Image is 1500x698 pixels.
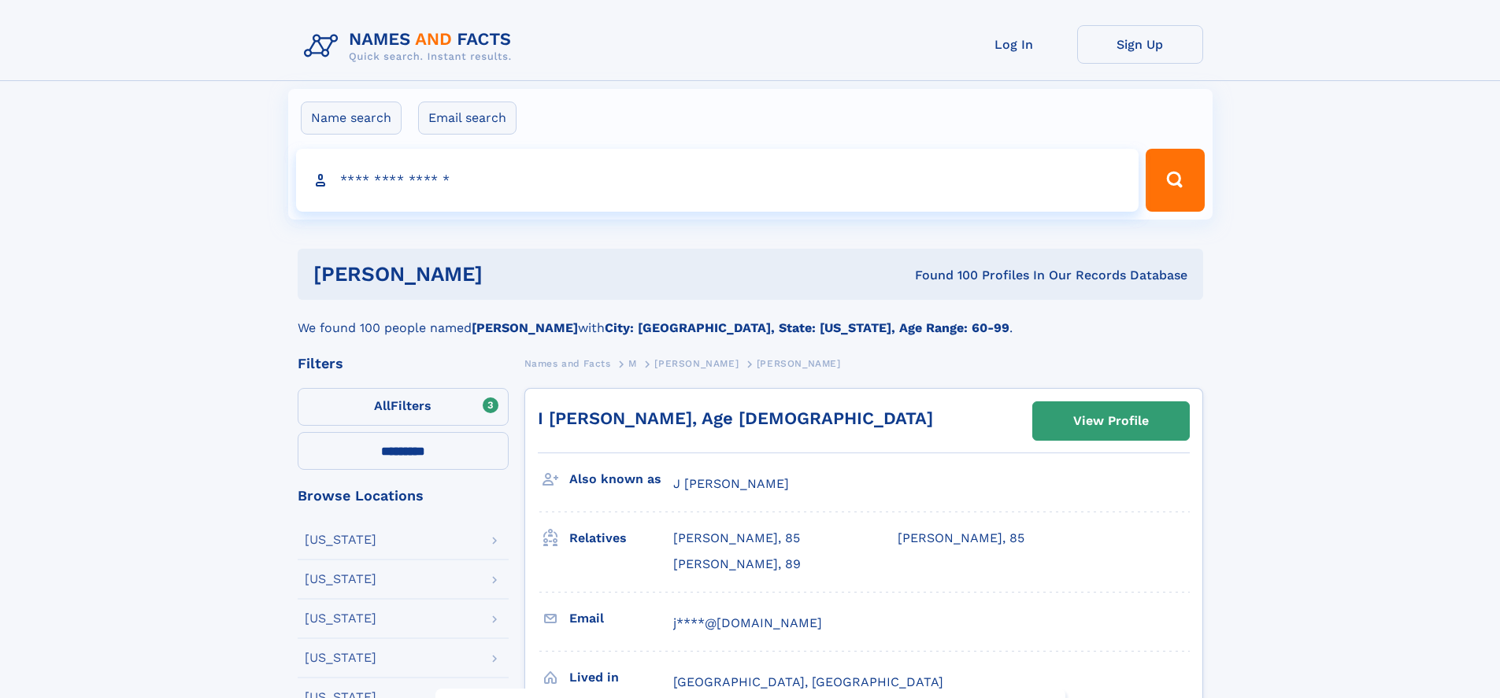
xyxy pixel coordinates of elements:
h3: Email [569,605,673,632]
a: Sign Up [1077,25,1203,64]
div: [US_STATE] [305,652,376,664]
a: Names and Facts [524,353,611,373]
a: Log In [951,25,1077,64]
span: [GEOGRAPHIC_DATA], [GEOGRAPHIC_DATA] [673,674,943,689]
a: I [PERSON_NAME], Age [DEMOGRAPHIC_DATA] [538,408,933,428]
div: [US_STATE] [305,612,376,625]
h1: [PERSON_NAME] [313,264,699,284]
b: [PERSON_NAME] [472,320,578,335]
button: Search Button [1146,149,1204,212]
label: Filters [298,388,509,426]
img: Logo Names and Facts [298,25,524,68]
div: Found 100 Profiles In Our Records Database [698,267,1187,284]
span: M [628,358,637,369]
a: M [628,353,637,373]
a: [PERSON_NAME] [654,353,739,373]
div: [US_STATE] [305,534,376,546]
a: [PERSON_NAME], 89 [673,556,801,573]
span: [PERSON_NAME] [654,358,739,369]
a: View Profile [1033,402,1189,440]
h3: Also known as [569,466,673,493]
label: Email search [418,102,517,135]
div: Filters [298,356,509,371]
b: City: [GEOGRAPHIC_DATA], State: [US_STATE], Age Range: 60-99 [605,320,1009,335]
div: [US_STATE] [305,573,376,585]
span: [PERSON_NAME] [757,358,841,369]
input: search input [296,149,1139,212]
div: We found 100 people named with . [298,300,1203,338]
a: [PERSON_NAME], 85 [673,530,800,547]
div: View Profile [1073,403,1149,439]
label: Name search [301,102,402,135]
h3: Relatives [569,525,673,552]
div: Browse Locations [298,489,509,503]
span: J [PERSON_NAME] [673,476,789,491]
h3: Lived in [569,664,673,691]
span: All [374,398,391,413]
a: [PERSON_NAME], 85 [898,530,1024,547]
